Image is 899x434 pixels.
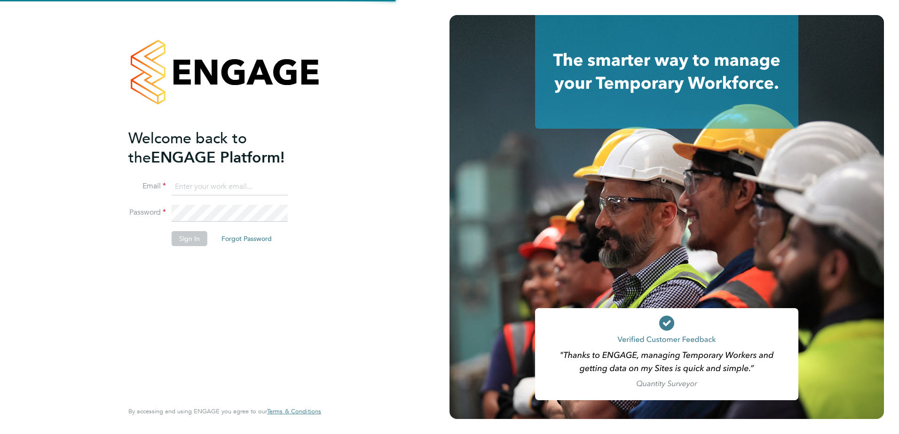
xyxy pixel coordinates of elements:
[128,208,166,217] label: Password
[214,231,279,246] button: Forgot Password
[128,129,247,167] span: Welcome back to the
[267,408,321,415] a: Terms & Conditions
[128,129,312,167] h2: ENGAGE Platform!
[172,178,288,195] input: Enter your work email...
[128,181,166,191] label: Email
[172,231,207,246] button: Sign In
[128,407,321,415] span: By accessing and using ENGAGE you agree to our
